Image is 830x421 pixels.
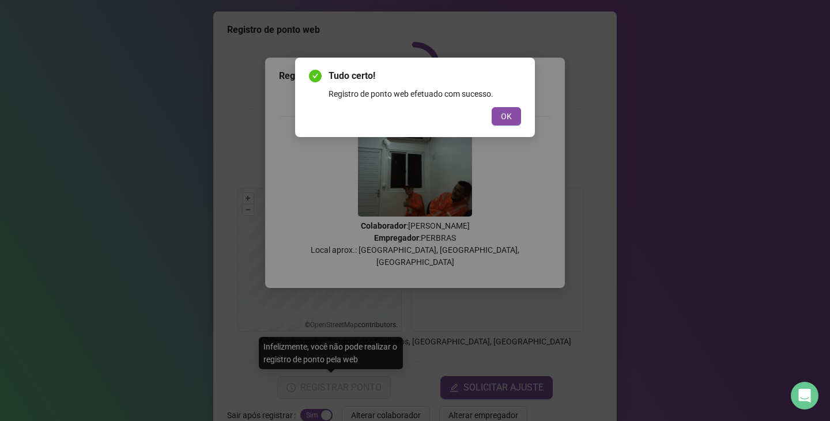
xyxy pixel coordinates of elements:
div: Open Intercom Messenger [791,382,818,409]
span: OK [501,110,512,123]
div: Registro de ponto web efetuado com sucesso. [329,88,521,100]
button: OK [492,107,521,126]
span: check-circle [309,70,322,82]
span: Tudo certo! [329,69,521,83]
